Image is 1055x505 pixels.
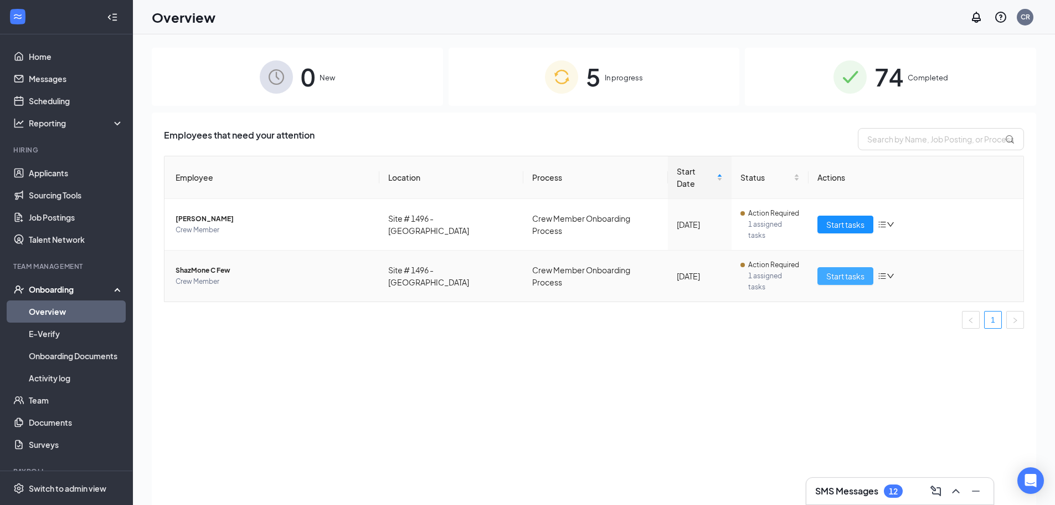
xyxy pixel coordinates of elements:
h1: Overview [152,8,215,27]
li: Next Page [1006,311,1024,329]
div: Hiring [13,145,121,155]
a: Applicants [29,162,123,184]
td: Site # 1496 - [GEOGRAPHIC_DATA] [379,251,523,302]
button: Start tasks [817,216,873,233]
button: ChevronUp [947,482,965,500]
svg: ComposeMessage [929,484,943,498]
span: bars [878,220,887,229]
span: 5 [586,58,600,96]
span: 1 assigned tasks [748,219,800,241]
span: Start tasks [826,218,864,231]
th: Process [523,156,668,199]
a: Onboarding Documents [29,345,123,367]
th: Employee [164,156,379,199]
td: Crew Member Onboarding Process [523,199,668,251]
span: Action Required [748,259,799,271]
span: Start Date [677,165,714,190]
span: Crew Member [176,225,370,236]
span: 0 [301,58,315,96]
button: ComposeMessage [927,482,945,500]
svg: Settings [13,483,24,494]
div: Open Intercom Messenger [1017,467,1044,494]
svg: QuestionInfo [994,11,1007,24]
span: down [887,221,894,228]
span: down [887,272,894,280]
div: Reporting [29,118,124,129]
a: E-Verify [29,323,123,345]
span: Status [740,171,791,183]
th: Status [732,156,809,199]
a: Team [29,389,123,411]
svg: Collapse [107,12,118,23]
div: Payroll [13,467,121,476]
svg: Notifications [970,11,983,24]
span: Action Required [748,208,799,219]
span: bars [878,272,887,280]
div: CR [1021,12,1030,22]
svg: ChevronUp [949,484,963,498]
span: 1 assigned tasks [748,271,800,293]
h3: SMS Messages [815,485,878,497]
button: Minimize [967,482,985,500]
a: 1 [985,312,1001,328]
li: Previous Page [962,311,980,329]
span: Completed [908,72,948,83]
a: Messages [29,68,123,90]
span: Start tasks [826,270,864,282]
button: right [1006,311,1024,329]
button: left [962,311,980,329]
a: Talent Network [29,228,123,251]
span: left [967,317,974,324]
svg: Minimize [969,484,982,498]
span: New [320,72,335,83]
svg: UserCheck [13,284,24,295]
div: Switch to admin view [29,483,106,494]
span: Employees that need your attention [164,128,315,150]
span: [PERSON_NAME] [176,213,370,225]
div: 12 [889,487,898,496]
span: right [1012,317,1018,324]
a: Documents [29,411,123,433]
th: Actions [809,156,1023,199]
a: Home [29,45,123,68]
li: 1 [984,311,1002,329]
span: In progress [605,72,643,83]
span: 74 [874,58,903,96]
a: Sourcing Tools [29,184,123,206]
td: Site # 1496 - [GEOGRAPHIC_DATA] [379,199,523,251]
a: Activity log [29,367,123,389]
div: Team Management [13,262,121,271]
span: ShazMone C Few [176,265,370,276]
a: Job Postings [29,206,123,228]
div: [DATE] [677,270,723,282]
a: Scheduling [29,90,123,112]
svg: Analysis [13,118,24,129]
a: Overview [29,300,123,323]
a: Surveys [29,433,123,456]
th: Location [379,156,523,199]
input: Search by Name, Job Posting, or Process [858,128,1024,150]
div: [DATE] [677,218,723,231]
button: Start tasks [817,267,873,285]
svg: WorkstreamLogo [12,11,23,22]
td: Crew Member Onboarding Process [523,251,668,302]
span: Crew Member [176,276,370,287]
div: Onboarding [29,284,114,295]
